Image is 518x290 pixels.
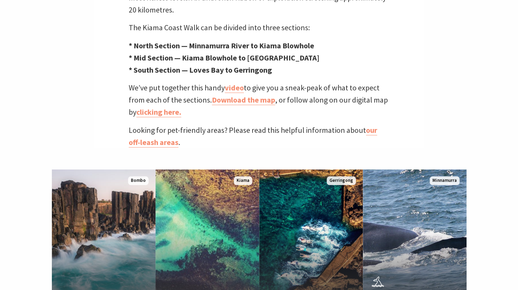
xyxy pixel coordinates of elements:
a: clicking here. [136,107,181,117]
span: Kiama [234,176,252,185]
strong: * South Section — Loves Bay to Gerringong [129,65,272,75]
span: Gerringong [327,176,356,185]
p: Looking for pet-friendly areas? Please read this helpful information about . [129,124,390,148]
span: Bombo [128,176,149,185]
strong: * North Section — Minnamurra River to Kiama Blowhole [129,41,314,50]
p: We’ve put together this handy to give you a sneak-peak of what to expect from each of the section... [129,82,390,119]
a: Download the map [212,95,275,105]
strong: * Mid Section — Kiama Blowhole to [GEOGRAPHIC_DATA] [129,53,319,63]
p: The Kiama Coast Walk can be divided into three sections: [129,22,390,34]
a: video [225,83,244,93]
span: Minnamurra [430,176,460,185]
a: our off-leash areas [129,125,377,147]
